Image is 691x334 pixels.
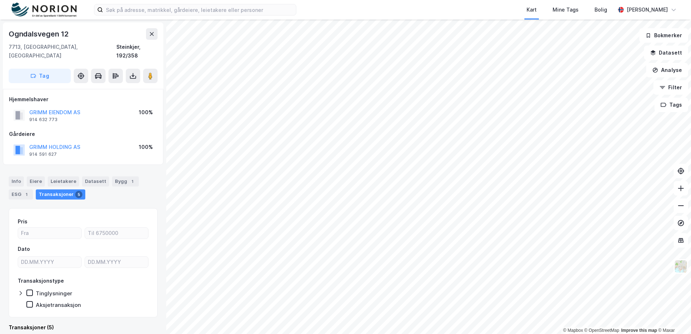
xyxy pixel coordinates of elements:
div: Transaksjoner [36,189,85,200]
a: Improve this map [621,328,657,333]
iframe: Chat Widget [655,299,691,334]
div: Transaksjoner (5) [9,323,158,332]
a: OpenStreetMap [584,328,619,333]
div: [PERSON_NAME] [627,5,668,14]
div: Leietakere [48,176,79,187]
div: 914 591 627 [29,151,57,157]
button: Bokmerker [639,28,688,43]
img: norion-logo.80e7a08dc31c2e691866.png [12,3,77,17]
div: Aksjetransaksjon [36,301,81,308]
div: Bygg [112,176,139,187]
div: 914 632 773 [29,117,57,123]
button: Tag [9,69,71,83]
div: Info [9,176,24,187]
div: Hjemmelshaver [9,95,157,104]
button: Tags [654,98,688,112]
div: 1 [129,178,136,185]
input: Søk på adresse, matrikkel, gårdeiere, leietakere eller personer [103,4,296,15]
input: Til 6750000 [85,228,148,239]
div: 7713, [GEOGRAPHIC_DATA], [GEOGRAPHIC_DATA] [9,43,116,60]
div: Dato [18,245,30,253]
a: Mapbox [563,328,583,333]
div: 100% [139,143,153,151]
img: Z [674,260,688,273]
div: 5 [75,191,82,198]
div: Steinkjer, 192/358 [116,43,158,60]
div: 100% [139,108,153,117]
div: Mine Tags [553,5,579,14]
input: Fra [18,228,81,239]
div: Datasett [82,176,109,187]
div: ESG [9,189,33,200]
div: Tinglysninger [36,290,72,297]
input: DD.MM.YYYY [18,257,81,267]
div: Gårdeiere [9,130,157,138]
div: Kart [527,5,537,14]
button: Filter [653,80,688,95]
div: Ogndalsvegen 12 [9,28,70,40]
input: DD.MM.YYYY [85,257,148,267]
button: Datasett [644,46,688,60]
div: 1 [23,191,30,198]
div: Kontrollprogram for chat [655,299,691,334]
div: Eiere [27,176,45,187]
button: Analyse [646,63,688,77]
div: Transaksjonstype [18,277,64,285]
div: Pris [18,217,27,226]
div: Bolig [595,5,607,14]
